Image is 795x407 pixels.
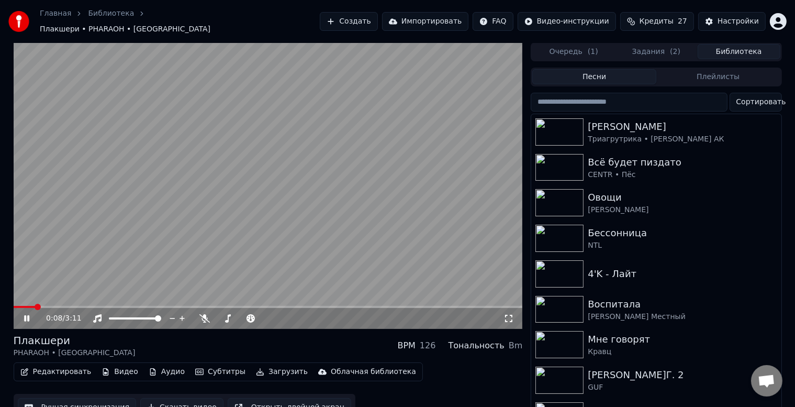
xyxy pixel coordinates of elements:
a: Библиотека [88,8,134,19]
div: Тональность [449,339,505,352]
span: ( 2 ) [670,47,680,57]
div: [PERSON_NAME] [588,119,777,134]
button: Видео-инструкции [518,12,616,31]
a: Главная [40,8,71,19]
div: Бессонница [588,226,777,240]
button: Кредиты27 [620,12,694,31]
div: [PERSON_NAME] Местный [588,312,777,322]
div: CENTR • Пёс [588,170,777,180]
button: Создать [320,12,377,31]
button: Плейлисты [656,69,780,84]
button: Настройки [698,12,766,31]
div: 4'K - Лайт [588,267,777,281]
div: [PERSON_NAME] [588,205,777,215]
button: Аудио [144,365,189,379]
span: ( 1 ) [588,47,598,57]
button: Загрузить [252,365,312,379]
span: Кредиты [640,16,674,27]
div: GUF [588,382,777,393]
div: Облачная библиотека [331,367,416,377]
div: BPM [398,339,416,352]
button: Импортировать [382,12,469,31]
button: Библиотека [698,44,780,59]
button: FAQ [473,12,513,31]
div: Настройки [718,16,759,27]
div: Bm [509,339,523,352]
span: 0:08 [46,313,62,324]
div: [PERSON_NAME]Г. 2 [588,368,777,382]
span: Сортировать [736,97,786,107]
div: Триагрутрика • [PERSON_NAME] АК [588,134,777,145]
img: youka [8,11,29,32]
div: Воспитала [588,297,777,312]
div: Кравц [588,347,777,357]
span: 27 [678,16,687,27]
div: Овощи [588,190,777,205]
span: Плакшери • PHARAOH • [GEOGRAPHIC_DATA] [40,24,210,35]
div: Плакшери [14,333,136,348]
div: Открытый чат [751,365,782,397]
button: Субтитры [191,365,250,379]
div: Мне говорят [588,332,777,347]
button: Задания [615,44,698,59]
div: PHARAOH • [GEOGRAPHIC_DATA] [14,348,136,358]
button: Видео [97,365,142,379]
div: / [46,313,71,324]
span: 3:11 [65,313,81,324]
button: Очередь [532,44,615,59]
button: Редактировать [16,365,96,379]
div: Всё будет пиздато [588,155,777,170]
div: 126 [420,339,436,352]
nav: breadcrumb [40,8,320,35]
div: NTL [588,240,777,251]
button: Песни [532,69,656,84]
